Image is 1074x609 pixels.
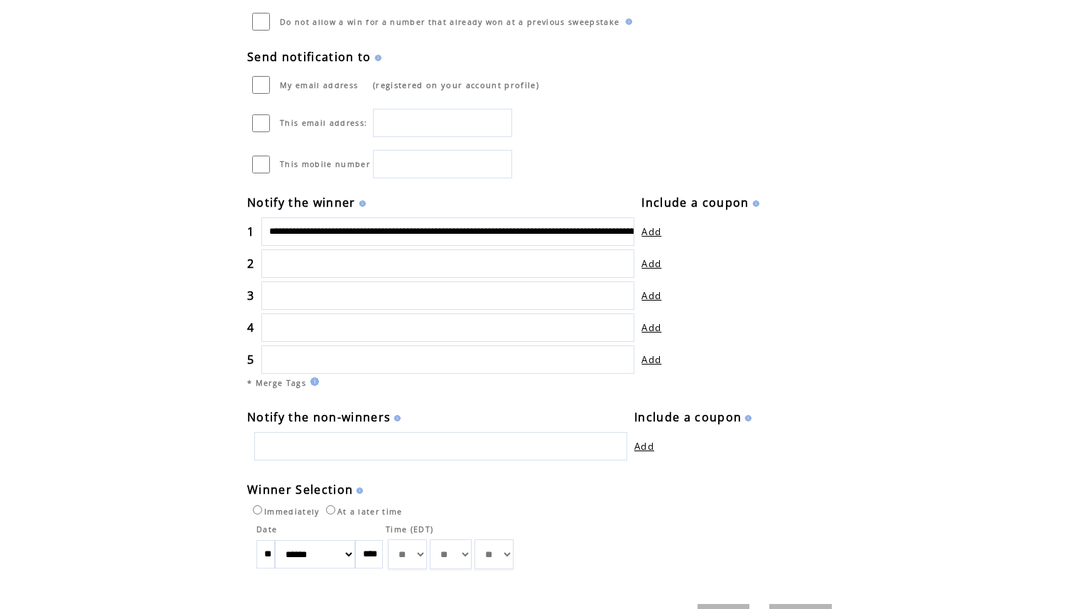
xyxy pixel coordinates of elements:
a: Add [641,289,661,302]
span: This mobile number [280,159,370,169]
input: At a later time [326,505,335,514]
span: Notify the non-winners [247,409,391,425]
label: At a later time [322,507,403,517]
a: Add [641,321,661,334]
a: Add [641,225,661,238]
span: Winner Selection [247,482,353,497]
span: My email address [280,80,358,90]
span: 2 [247,256,254,271]
img: help.gif [371,55,381,61]
span: (registered on your account profile) [373,80,539,90]
span: 1 [247,224,254,239]
span: Do not allow a win for a number that already won at a previous sweepstake [280,17,619,27]
span: 5 [247,352,254,367]
img: help.gif [622,18,632,25]
img: help.gif [356,200,366,207]
input: Immediately [253,505,262,514]
img: help.gif [749,200,759,207]
img: help.gif [391,415,401,421]
span: Send notification to [247,49,371,65]
img: help.gif [306,377,319,386]
span: 4 [247,320,254,335]
label: Immediately [249,507,320,517]
span: 3 [247,288,254,303]
span: * Merge Tags [247,378,306,388]
a: Add [641,353,661,366]
span: Include a coupon [641,195,749,210]
img: help.gif [742,415,752,421]
span: Notify the winner [247,195,356,210]
span: This email address: [280,118,367,128]
span: Include a coupon [634,409,742,425]
img: help.gif [353,487,363,494]
span: Time (EDT) [386,524,433,534]
a: Add [641,257,661,270]
span: Date [256,524,277,534]
a: Add [634,440,654,453]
